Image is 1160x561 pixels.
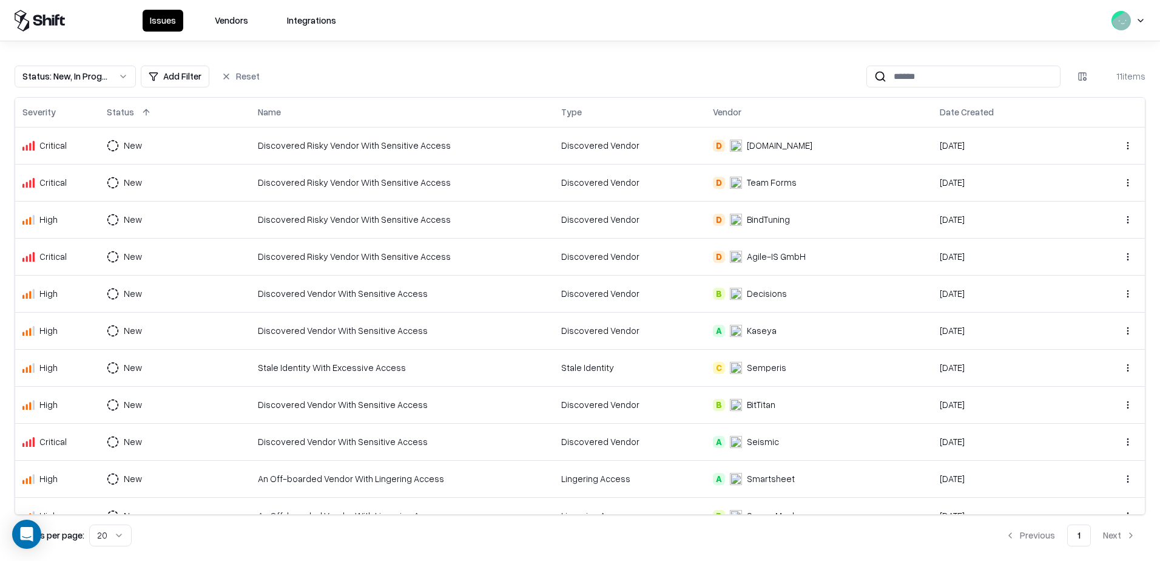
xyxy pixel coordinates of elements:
[124,509,142,522] div: New
[39,250,67,263] div: Critical
[107,468,164,490] button: New
[747,287,787,300] div: Decisions
[996,525,1145,546] nav: pagination
[39,472,58,485] div: High
[39,435,67,448] div: Critical
[940,398,1077,411] div: [DATE]
[39,213,58,226] div: High
[258,176,547,189] div: Discovered Risky Vendor With Sensitive Access
[15,529,84,542] p: Results per page:
[940,139,1077,152] div: [DATE]
[561,250,698,263] div: Discovered Vendor
[940,324,1077,337] div: [DATE]
[730,362,742,374] img: Semperis
[747,509,807,522] div: SurveyMonkey
[39,176,67,189] div: Critical
[713,436,725,448] div: A
[747,324,777,337] div: Kaseya
[258,472,547,485] div: An Off-boarded Vendor With Lingering Access
[730,510,742,522] img: SurveyMonkey
[747,435,779,448] div: Seismic
[1067,525,1091,546] button: 1
[713,362,725,374] div: C
[561,361,698,374] div: Stale Identity
[730,399,742,411] img: BitTitan
[39,398,58,411] div: High
[124,398,142,411] div: New
[940,176,1077,189] div: [DATE]
[12,520,41,549] div: Open Intercom Messenger
[713,214,725,226] div: D
[258,213,547,226] div: Discovered Risky Vendor With Sensitive Access
[561,139,698,152] div: Discovered Vendor
[124,176,142,189] div: New
[747,139,812,152] div: [DOMAIN_NAME]
[713,288,725,300] div: B
[747,213,790,226] div: BindTuning
[258,139,547,152] div: Discovered Risky Vendor With Sensitive Access
[107,246,164,268] button: New
[747,361,786,374] div: Semperis
[107,505,164,527] button: New
[107,209,164,231] button: New
[730,436,742,448] img: Seismic
[124,287,142,300] div: New
[124,435,142,448] div: New
[22,106,56,118] div: Severity
[940,361,1077,374] div: [DATE]
[107,106,134,118] div: Status
[747,398,775,411] div: BitTitan
[940,472,1077,485] div: [DATE]
[940,287,1077,300] div: [DATE]
[258,509,547,522] div: An Off-boarded Vendor With Lingering Access
[730,325,742,337] img: Kaseya
[258,250,547,263] div: Discovered Risky Vendor With Sensitive Access
[561,435,698,448] div: Discovered Vendor
[124,324,142,337] div: New
[124,250,142,263] div: New
[713,106,741,118] div: Vendor
[280,10,343,32] button: Integrations
[713,510,725,522] div: B
[107,283,164,305] button: New
[39,509,58,522] div: High
[258,398,547,411] div: Discovered Vendor With Sensitive Access
[713,140,725,152] div: D
[141,66,209,87] button: Add Filter
[561,287,698,300] div: Discovered Vendor
[730,214,742,226] img: BindTuning
[107,431,164,453] button: New
[258,106,281,118] div: Name
[940,435,1077,448] div: [DATE]
[561,106,582,118] div: Type
[730,288,742,300] img: Decisions
[214,66,267,87] button: Reset
[747,472,795,485] div: Smartsheet
[940,250,1077,263] div: [DATE]
[39,324,58,337] div: High
[143,10,183,32] button: Issues
[39,361,58,374] div: High
[561,398,698,411] div: Discovered Vendor
[1097,70,1145,83] div: 11 items
[730,251,742,263] img: Agile-IS GmbH
[730,473,742,485] img: Smartsheet
[107,357,164,379] button: New
[730,177,742,189] img: Team Forms
[561,176,698,189] div: Discovered Vendor
[258,435,547,448] div: Discovered Vendor With Sensitive Access
[713,473,725,485] div: A
[107,172,164,194] button: New
[207,10,255,32] button: Vendors
[107,135,164,157] button: New
[747,250,806,263] div: Agile-IS GmbH
[561,472,698,485] div: Lingering Access
[258,324,547,337] div: Discovered Vendor With Sensitive Access
[124,361,142,374] div: New
[258,287,547,300] div: Discovered Vendor With Sensitive Access
[124,139,142,152] div: New
[22,70,109,83] div: Status : New, In Progress
[940,106,994,118] div: Date Created
[940,509,1077,522] div: [DATE]
[747,176,797,189] div: Team Forms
